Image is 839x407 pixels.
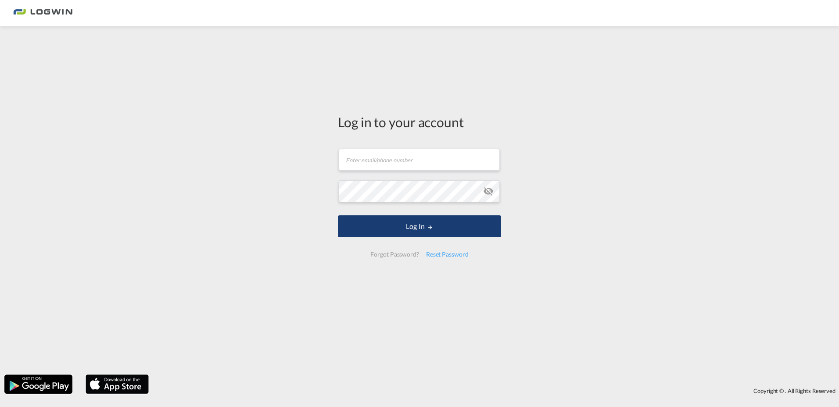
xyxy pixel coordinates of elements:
img: 2761ae10d95411efa20a1f5e0282d2d7.png [13,4,72,23]
img: google.png [4,374,73,395]
div: Log in to your account [338,113,501,131]
div: Copyright © . All Rights Reserved [153,383,839,398]
img: apple.png [85,374,150,395]
button: LOGIN [338,215,501,237]
div: Forgot Password? [367,246,422,262]
input: Enter email/phone number [339,149,500,171]
md-icon: icon-eye-off [483,186,494,196]
div: Reset Password [423,246,472,262]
